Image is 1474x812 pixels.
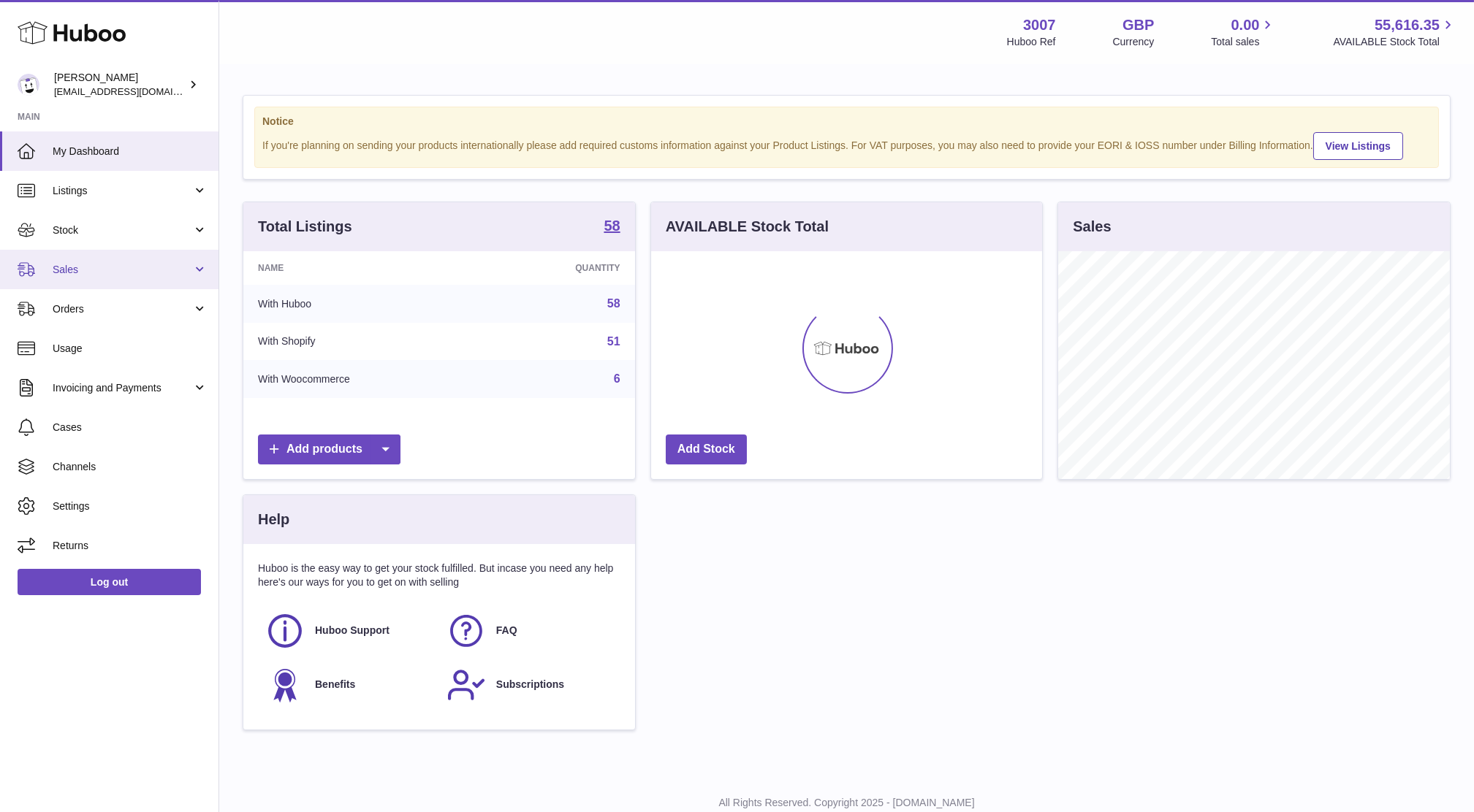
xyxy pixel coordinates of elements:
[1231,15,1260,35] span: 0.00
[1333,15,1456,49] a: 55,616.35 AVAILABLE Stock Total
[315,678,355,692] span: Benefits
[243,360,486,398] td: With Woocommerce
[1122,15,1154,35] strong: GBP
[1375,15,1440,35] span: 55,616.35
[265,665,432,705] a: Benefits
[666,434,747,464] a: Add Stock
[53,460,208,474] span: Channels
[486,251,634,285] th: Quantity
[496,624,517,637] span: FAQ
[1211,35,1276,49] span: Total sales
[265,611,432,651] a: Huboo Support
[1313,132,1403,160] a: View Listings
[666,217,829,237] h3: AVAILABLE Stock Total
[614,372,620,385] a: 6
[53,342,208,356] span: Usage
[54,71,186,99] div: [PERSON_NAME]
[18,74,39,96] img: bevmay@maysama.com
[607,335,620,348] a: 51
[262,130,1431,160] div: If you're planning on sending your products internationally please add required customs informati...
[243,285,486,323] td: With Huboo
[53,223,192,237] span: Stock
[1007,35,1056,49] div: Huboo Ref
[262,115,1431,129] strong: Notice
[258,217,352,237] h3: Total Listings
[243,251,486,285] th: Name
[604,218,620,236] a: 58
[607,297,620,310] a: 58
[496,678,564,692] span: Subscriptions
[604,218,620,233] strong: 58
[447,611,613,651] a: FAQ
[53,421,208,434] span: Cases
[315,624,390,637] span: Huboo Support
[1023,15,1056,35] strong: 3007
[53,539,208,553] span: Returns
[53,263,192,277] span: Sales
[53,184,192,198] span: Listings
[258,434,400,464] a: Add products
[53,381,192,395] span: Invoicing and Payments
[447,665,613,705] a: Subscriptions
[53,499,208,513] span: Settings
[1113,35,1155,49] div: Currency
[53,145,208,158] span: My Dashboard
[18,569,201,595] a: Log out
[231,796,1462,810] p: All Rights Reserved. Copyright 2025 - [DOMAIN_NAME]
[258,562,620,589] p: Huboo is the easy way to get your stock fulfilled. But incase you need any help here's our ways f...
[243,323,486,361] td: With Shopify
[1073,217,1111,237] h3: Sales
[54,85,215,97] span: [EMAIL_ADDRESS][DOMAIN_NAME]
[1211,15,1276,49] a: 0.00 Total sales
[258,510,289,529] h3: Help
[1333,35,1456,49] span: AVAILABLE Stock Total
[53,302,192,316] span: Orders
